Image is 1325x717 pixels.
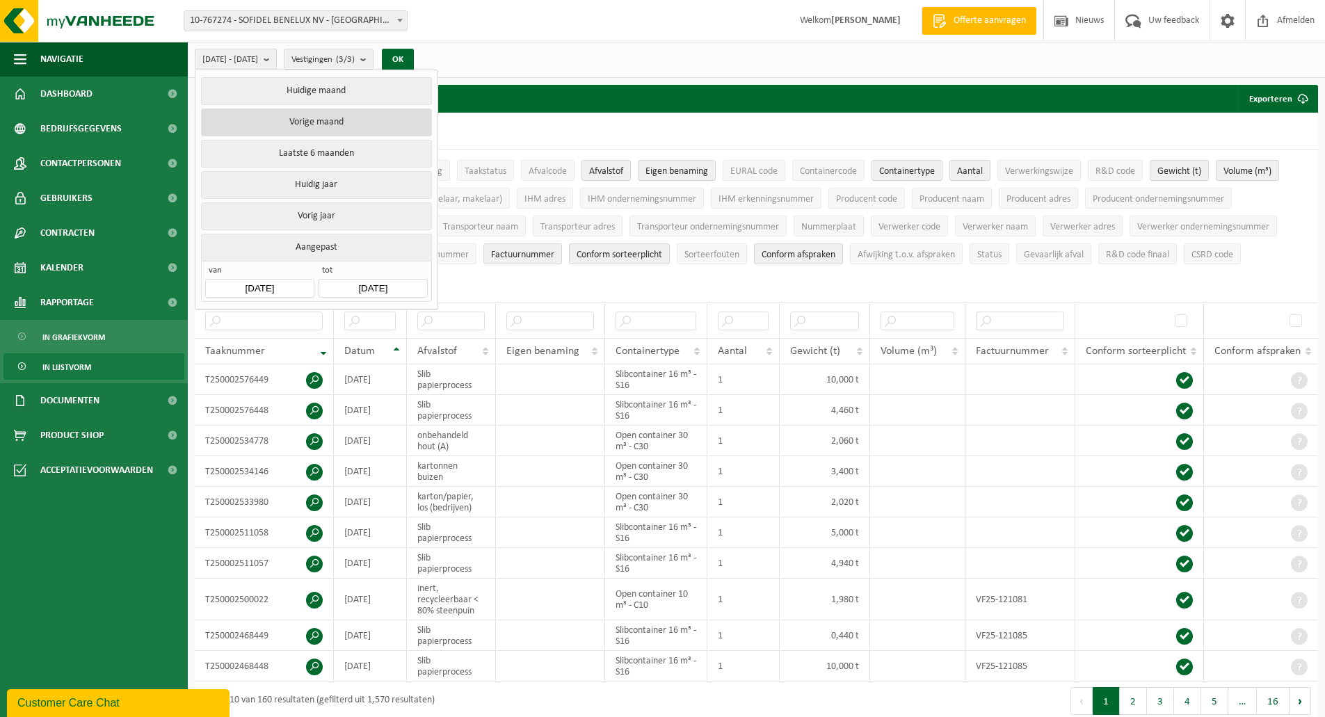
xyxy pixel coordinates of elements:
[1006,194,1070,204] span: Producent adres
[1214,346,1301,357] span: Conform afspraken
[1184,243,1241,264] button: CSRD codeCSRD code: Activate to sort
[7,686,232,717] iframe: chat widget
[40,42,83,76] span: Navigatie
[707,517,780,548] td: 1
[638,160,716,181] button: Eigen benamingEigen benaming: Activate to sort
[881,346,937,357] span: Volume (m³)
[491,250,554,260] span: Factuurnummer
[1228,687,1257,715] span: …
[616,346,680,357] span: Containertype
[291,49,355,70] span: Vestigingen
[3,323,184,350] a: In grafiekvorm
[334,487,407,517] td: [DATE]
[1070,687,1093,715] button: Previous
[407,548,496,579] td: Slib papierprocess
[3,353,184,380] a: In lijstvorm
[205,265,314,279] span: van
[195,620,334,651] td: T250002468449
[605,395,707,426] td: Slibcontainer 16 m³ - S16
[965,579,1075,620] td: VF25-121081
[780,651,870,682] td: 10,000 t
[780,456,870,487] td: 3,400 t
[202,49,258,70] span: [DATE] - [DATE]
[780,487,870,517] td: 2,020 t
[1088,160,1143,181] button: R&D codeR&amp;D code: Activate to sort
[201,108,431,136] button: Vorige maand
[1016,243,1091,264] button: Gevaarlijk afval : Activate to sort
[407,426,496,456] td: onbehandeld hout (A)
[407,651,496,682] td: Slib papierprocess
[588,194,696,204] span: IHM ondernemingsnummer
[677,243,747,264] button: SorteerfoutenSorteerfouten: Activate to sort
[1157,166,1201,177] span: Gewicht (t)
[529,166,567,177] span: Afvalcode
[879,166,935,177] span: Containertype
[1095,166,1135,177] span: R&D code
[963,222,1028,232] span: Verwerker naam
[1093,194,1224,204] span: Producent ondernemingsnummer
[762,250,835,260] span: Conform afspraken
[828,188,905,209] button: Producent codeProducent code: Activate to sort
[195,364,334,395] td: T250002576449
[40,216,95,250] span: Contracten
[42,324,105,351] span: In grafiekvorm
[707,395,780,426] td: 1
[540,222,615,232] span: Transporteur adres
[334,620,407,651] td: [DATE]
[195,487,334,517] td: T250002533980
[718,346,747,357] span: Aantal
[792,160,865,181] button: ContainercodeContainercode: Activate to sort
[780,395,870,426] td: 4,460 t
[205,346,265,357] span: Taaknummer
[195,579,334,620] td: T250002500022
[1106,250,1169,260] span: R&D code finaal
[836,194,897,204] span: Producent code
[1043,216,1123,236] button: Verwerker adresVerwerker adres: Activate to sort
[730,166,778,177] span: EURAL code
[1201,687,1228,715] button: 5
[40,111,122,146] span: Bedrijfsgegevens
[202,688,435,714] div: 1 tot 10 van 160 resultaten (gefilterd uit 1,570 resultaten)
[569,243,670,264] button: Conform sorteerplicht : Activate to sort
[1150,160,1209,181] button: Gewicht (t)Gewicht (t): Activate to sort
[605,456,707,487] td: Open container 30 m³ - C30
[524,194,565,204] span: IHM adres
[1147,687,1174,715] button: 3
[580,188,704,209] button: IHM ondernemingsnummerIHM ondernemingsnummer: Activate to sort
[40,285,94,320] span: Rapportage
[780,548,870,579] td: 4,940 t
[707,364,780,395] td: 1
[780,364,870,395] td: 10,000 t
[977,250,1002,260] span: Status
[754,243,843,264] button: Conform afspraken : Activate to sort
[407,517,496,548] td: Slib papierprocess
[1085,188,1232,209] button: Producent ondernemingsnummerProducent ondernemingsnummer: Activate to sort
[707,620,780,651] td: 1
[1137,222,1269,232] span: Verwerker ondernemingsnummer
[1120,687,1147,715] button: 2
[443,222,518,232] span: Transporteur naam
[1050,222,1115,232] span: Verwerker adres
[949,160,990,181] button: AantalAantal: Activate to sort
[1216,160,1279,181] button: Volume (m³)Volume (m³): Activate to sort
[336,55,355,64] count: (3/3)
[577,250,662,260] span: Conform sorteerplicht
[1290,687,1311,715] button: Next
[407,579,496,620] td: inert, recycleerbaar < 80% steenpuin
[780,579,870,620] td: 1,980 t
[334,395,407,426] td: [DATE]
[605,651,707,682] td: Slibcontainer 16 m³ - S16
[605,548,707,579] td: Slibcontainer 16 m³ - S16
[1130,216,1277,236] button: Verwerker ondernemingsnummerVerwerker ondernemingsnummer: Activate to sort
[407,364,496,395] td: Slib papierprocess
[707,456,780,487] td: 1
[629,216,787,236] button: Transporteur ondernemingsnummerTransporteur ondernemingsnummer : Activate to sort
[1086,346,1186,357] span: Conform sorteerplicht
[42,354,91,380] span: In lijstvorm
[1257,687,1290,715] button: 16
[707,487,780,517] td: 1
[965,620,1075,651] td: VF25-121085
[1223,166,1271,177] span: Volume (m³)
[195,426,334,456] td: T250002534778
[920,194,984,204] span: Producent naam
